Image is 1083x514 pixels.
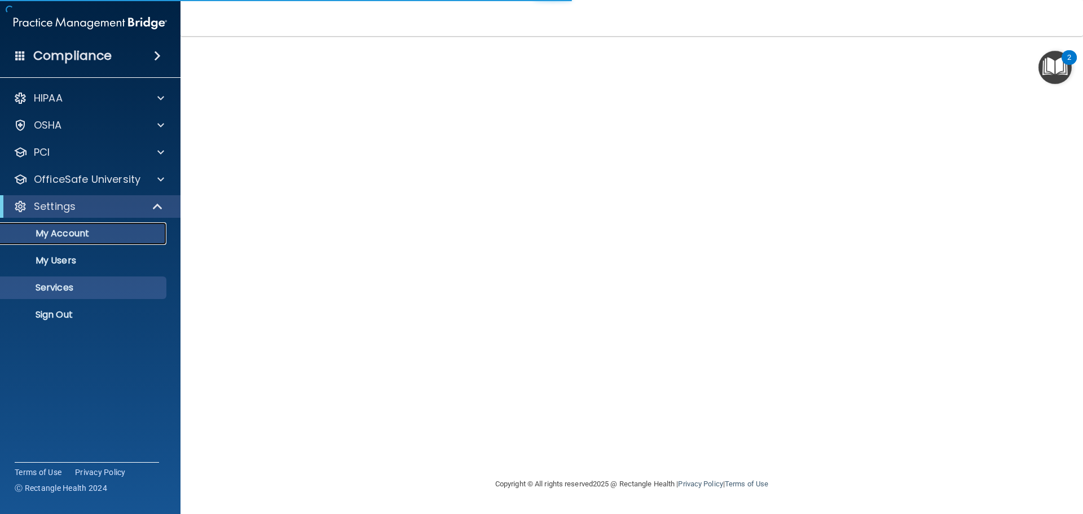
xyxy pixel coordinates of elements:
p: PCI [34,146,50,159]
a: OSHA [14,118,164,132]
h4: Compliance [33,48,112,64]
a: PCI [14,146,164,159]
a: Settings [14,200,164,213]
p: Sign Out [7,309,161,320]
p: My Users [7,255,161,266]
p: My Account [7,228,161,239]
a: Privacy Policy [75,467,126,478]
p: HIPAA [34,91,63,105]
p: Services [7,282,161,293]
a: Terms of Use [725,480,768,488]
div: Copyright © All rights reserved 2025 @ Rectangle Health | | [426,466,838,502]
a: OfficeSafe University [14,173,164,186]
a: Privacy Policy [678,480,723,488]
a: Terms of Use [15,467,61,478]
button: Open Resource Center, 2 new notifications [1038,51,1072,84]
p: OfficeSafe University [34,173,140,186]
span: Ⓒ Rectangle Health 2024 [15,482,107,494]
p: OSHA [34,118,62,132]
img: PMB logo [14,12,167,34]
div: 2 [1067,58,1071,72]
p: Settings [34,200,76,213]
a: HIPAA [14,91,164,105]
